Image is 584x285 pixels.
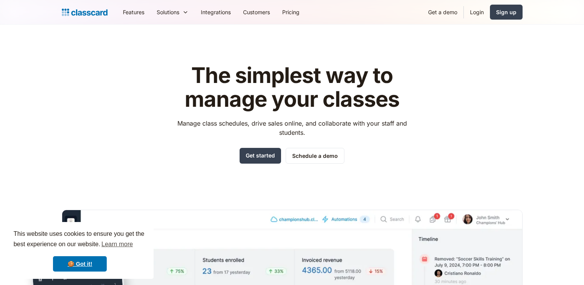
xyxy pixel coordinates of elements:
span: This website uses cookies to ensure you get the best experience on our website. [13,229,146,250]
a: Pricing [276,3,306,21]
a: Schedule a demo [286,148,344,164]
a: dismiss cookie message [53,256,107,272]
a: Get started [240,148,281,164]
div: cookieconsent [6,222,154,279]
div: Solutions [157,8,179,16]
a: Logo [62,7,108,18]
h1: The simplest way to manage your classes [170,64,414,111]
a: Integrations [195,3,237,21]
p: Manage class schedules, drive sales online, and collaborate with your staff and students. [170,119,414,137]
a: Features [117,3,151,21]
div: Solutions [151,3,195,21]
div: Sign up [496,8,516,16]
a: Login [464,3,490,21]
a: Sign up [490,5,523,20]
a: learn more about cookies [100,239,134,250]
a: Customers [237,3,276,21]
a: Get a demo [422,3,463,21]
